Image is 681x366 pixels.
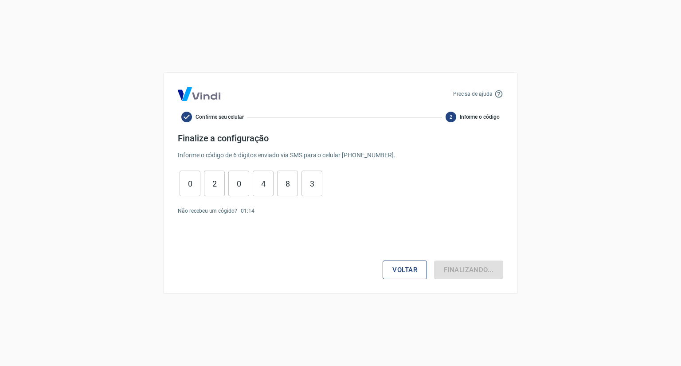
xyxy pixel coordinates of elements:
[460,113,500,121] span: Informe o código
[241,207,254,215] p: 01 : 14
[178,207,237,215] p: Não recebeu um cógido?
[178,133,503,144] h4: Finalize a configuração
[450,114,452,120] text: 2
[178,87,220,101] img: Logo Vind
[383,261,427,279] button: Voltar
[453,90,493,98] p: Precisa de ajuda
[196,113,244,121] span: Confirme seu celular
[178,151,503,160] p: Informe o código de 6 dígitos enviado via SMS para o celular [PHONE_NUMBER] .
